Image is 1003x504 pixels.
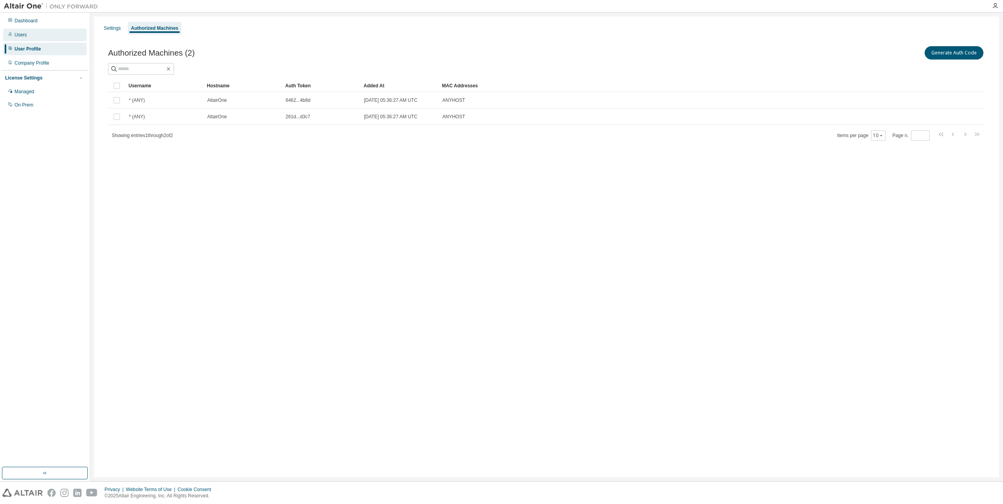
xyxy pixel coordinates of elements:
div: Managed [14,89,34,95]
p: © 2025 Altair Engineering, Inc. All Rights Reserved. [105,493,216,499]
div: Privacy [105,486,126,493]
div: Company Profile [14,60,49,66]
button: Generate Auth Code [925,46,983,60]
div: Website Terms of Use [126,486,177,493]
span: ANYHOST [442,114,465,120]
div: Auth Token [285,79,357,92]
span: 261d...d3c7 [286,114,310,120]
button: 10 [873,132,884,139]
div: Settings [104,25,121,31]
div: Username [129,79,201,92]
span: Authorized Machines (2) [108,49,195,58]
span: Page n. [893,130,930,141]
span: [DATE] 05:36:27 AM UTC [364,114,418,120]
span: 6462...4b8d [286,97,310,103]
img: linkedin.svg [73,489,81,497]
img: youtube.svg [86,489,98,497]
span: * (ANY) [129,114,145,120]
span: * (ANY) [129,97,145,103]
img: altair_logo.svg [2,489,43,497]
div: License Settings [5,75,42,81]
img: instagram.svg [60,489,69,497]
div: Cookie Consent [177,486,215,493]
span: AltairOne [207,97,227,103]
span: ANYHOST [442,97,465,103]
span: Showing entries 1 through 2 of 2 [112,133,173,138]
div: On Prem [14,102,33,108]
div: Authorized Machines [131,25,178,31]
span: AltairOne [207,114,227,120]
div: Hostname [207,79,279,92]
img: Altair One [4,2,102,10]
span: Items per page [837,130,885,141]
div: MAC Addresses [442,79,903,92]
div: Dashboard [14,18,38,24]
div: User Profile [14,46,41,52]
img: facebook.svg [47,489,56,497]
div: Users [14,32,27,38]
span: [DATE] 05:36:27 AM UTC [364,97,418,103]
div: Added At [364,79,436,92]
